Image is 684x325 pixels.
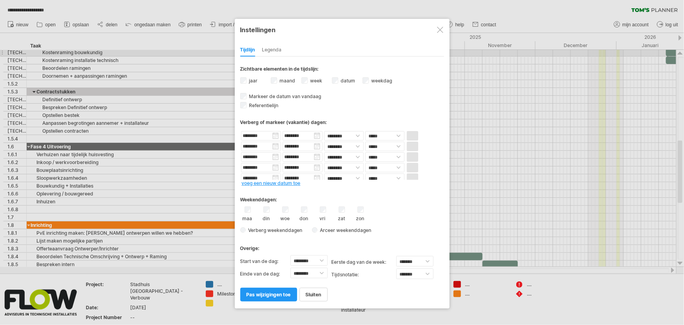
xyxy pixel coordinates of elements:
span: Markeer de datum van vandaag [248,93,321,99]
label: maa [243,214,252,221]
span: Arceer weekenddagen [318,227,372,233]
label: maand [278,78,296,84]
a: voeg een nieuw datum toe [242,180,301,186]
label: weekdag [370,78,392,84]
label: datum [339,78,356,84]
label: din [261,214,271,221]
div: Instellingen [240,22,444,37]
div: Tijdlijn [240,44,255,57]
a: sluiten [299,288,328,301]
label: week [309,78,323,84]
label: Einde van de dag: [240,268,290,280]
div: Zichtbare elementen in de tijdslijn: [240,66,444,74]
a: pas wijzigingen toe [240,288,297,301]
div: Weekenddagen: [240,189,444,204]
label: eerste dag van de week: [332,256,396,268]
label: zon [356,214,365,221]
span: Verberg weekenddagen [246,227,303,233]
div: Overige: [240,238,444,253]
label: zat [337,214,347,221]
label: woe [280,214,290,221]
label: Tijdsnotatie: [332,268,396,281]
div: Verberg of markeer (vakantie) dagen: [240,119,444,125]
span: Referentielijn [248,102,279,108]
label: vri [318,214,328,221]
span: sluiten [306,292,321,298]
div: Legenda [262,44,282,57]
label: Start van de dag: [240,255,290,268]
span: pas wijzigingen toe [247,292,291,298]
label: jaar [248,78,258,84]
label: don [299,214,309,221]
